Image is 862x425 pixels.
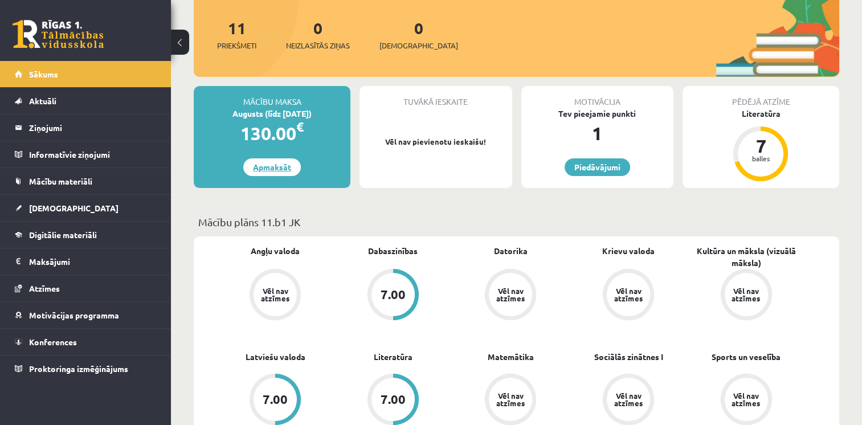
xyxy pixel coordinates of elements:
span: Aktuāli [29,96,56,106]
a: Proktoringa izmēģinājums [15,355,157,382]
div: Mācību maksa [194,86,350,108]
a: 0[DEMOGRAPHIC_DATA] [379,18,458,51]
div: Augusts (līdz [DATE]) [194,108,350,120]
span: Proktoringa izmēģinājums [29,363,128,374]
div: Vēl nav atzīmes [495,392,526,407]
a: 7.00 [334,269,452,322]
a: Konferences [15,329,157,355]
div: 130.00 [194,120,350,147]
div: 7.00 [263,393,288,406]
a: Literatūra 7 balles [683,108,839,183]
a: Mācību materiāli [15,168,157,194]
a: [DEMOGRAPHIC_DATA] [15,195,157,221]
a: Digitālie materiāli [15,222,157,248]
a: Dabaszinības [368,245,418,257]
a: Piedāvājumi [565,158,630,176]
div: 7.00 [381,393,406,406]
a: Informatīvie ziņojumi [15,141,157,167]
a: Vēl nav atzīmes [216,269,334,322]
div: Vēl nav atzīmes [730,287,762,302]
a: 11Priekšmeti [217,18,256,51]
legend: Ziņojumi [29,115,157,141]
span: Sākums [29,69,58,79]
legend: Maksājumi [29,248,157,275]
span: [DEMOGRAPHIC_DATA] [379,40,458,51]
span: Mācību materiāli [29,176,92,186]
div: Vēl nav atzīmes [612,287,644,302]
span: Neizlasītās ziņas [286,40,350,51]
a: Kultūra un māksla (vizuālā māksla) [687,245,805,269]
a: Apmaksāt [243,158,301,176]
span: Digitālie materiāli [29,230,97,240]
a: Matemātika [488,351,534,363]
a: Atzīmes [15,275,157,301]
a: Angļu valoda [251,245,300,257]
a: Vēl nav atzīmes [452,269,570,322]
a: Vēl nav atzīmes [570,269,688,322]
span: Motivācijas programma [29,310,119,320]
p: Vēl nav pievienotu ieskaišu! [365,136,506,148]
p: Mācību plāns 11.b1 JK [198,214,835,230]
div: Literatūra [683,108,839,120]
a: Literatūra [374,351,412,363]
a: Latviešu valoda [246,351,305,363]
a: Sports un veselība [712,351,781,363]
div: 7.00 [381,288,406,301]
a: Motivācijas programma [15,302,157,328]
span: [DEMOGRAPHIC_DATA] [29,203,119,213]
span: Priekšmeti [217,40,256,51]
div: Vēl nav atzīmes [612,392,644,407]
a: Aktuāli [15,88,157,114]
div: Vēl nav atzīmes [259,287,291,302]
a: Rīgas 1. Tālmācības vidusskola [13,20,104,48]
div: Tev pieejamie punkti [521,108,673,120]
a: Ziņojumi [15,115,157,141]
span: € [296,118,304,135]
div: Motivācija [521,86,673,108]
a: Krievu valoda [602,245,655,257]
a: Sociālās zinātnes I [594,351,663,363]
div: 7 [743,137,778,155]
div: Vēl nav atzīmes [495,287,526,302]
div: Pēdējā atzīme [683,86,839,108]
a: Vēl nav atzīmes [687,269,805,322]
div: Tuvākā ieskaite [359,86,512,108]
div: balles [743,155,778,162]
span: Konferences [29,337,77,347]
a: Sākums [15,61,157,87]
span: Atzīmes [29,283,60,293]
a: Datorika [494,245,528,257]
div: 1 [521,120,673,147]
a: 0Neizlasītās ziņas [286,18,350,51]
div: Vēl nav atzīmes [730,392,762,407]
legend: Informatīvie ziņojumi [29,141,157,167]
a: Maksājumi [15,248,157,275]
